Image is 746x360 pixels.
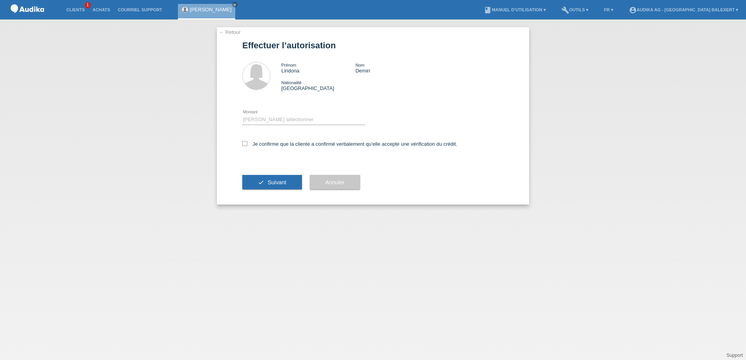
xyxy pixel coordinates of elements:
a: Support [726,353,743,358]
button: Annuler [310,175,360,190]
a: Courriel Support [114,7,166,12]
a: buildOutils ▾ [558,7,592,12]
a: bookManuel d’utilisation ▾ [480,7,549,12]
a: Clients [62,7,89,12]
span: Annuler [325,179,345,185]
label: Je confirme que la cliente a confirmé verbalement qu'elle accepte une vérification du crédit. [242,141,457,147]
span: Nationalité [281,80,302,85]
i: close [233,3,237,7]
a: POS — MF Group [8,15,47,21]
a: close [232,2,238,7]
i: account_circle [629,6,637,14]
a: FR ▾ [600,7,617,12]
span: Suivant [268,179,286,185]
a: Achats [89,7,114,12]
a: account_circleAudika AG - [GEOGRAPHIC_DATA] Balexert ▾ [625,7,742,12]
i: build [561,6,569,14]
button: check Suivant [242,175,302,190]
h1: Effectuer l’autorisation [242,41,504,50]
span: Nom [355,63,364,67]
div: [GEOGRAPHIC_DATA] [281,79,355,91]
div: Liridona [281,62,355,74]
i: book [484,6,492,14]
span: 1 [85,2,91,9]
span: Prénom [281,63,297,67]
i: check [258,179,264,185]
div: Demiri [355,62,430,74]
a: ← Retour [219,29,241,35]
a: [PERSON_NAME] [190,7,232,12]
